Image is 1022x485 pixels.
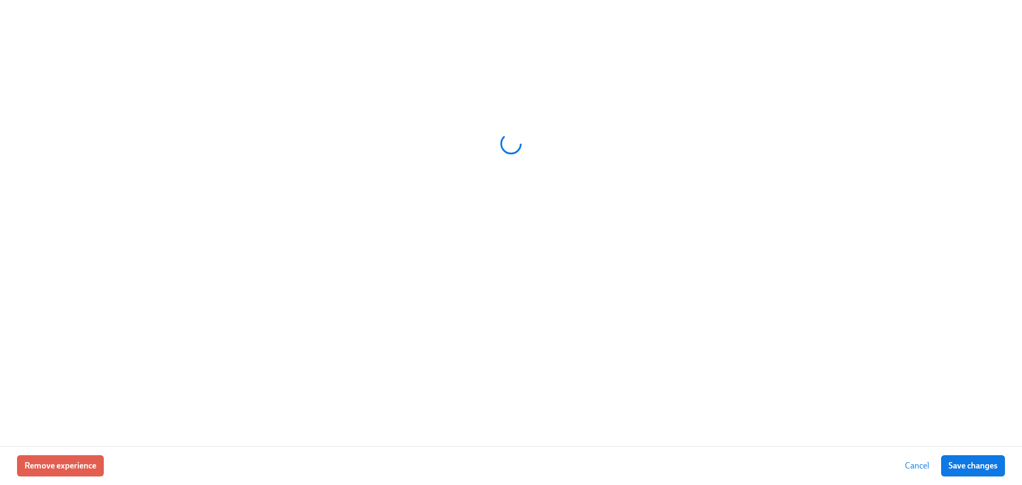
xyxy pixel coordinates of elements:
span: Save changes [949,461,998,471]
button: Save changes [941,455,1005,476]
span: Cancel [905,461,929,471]
span: Remove experience [24,461,96,471]
button: Remove experience [17,455,104,476]
button: Cancel [897,455,937,476]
